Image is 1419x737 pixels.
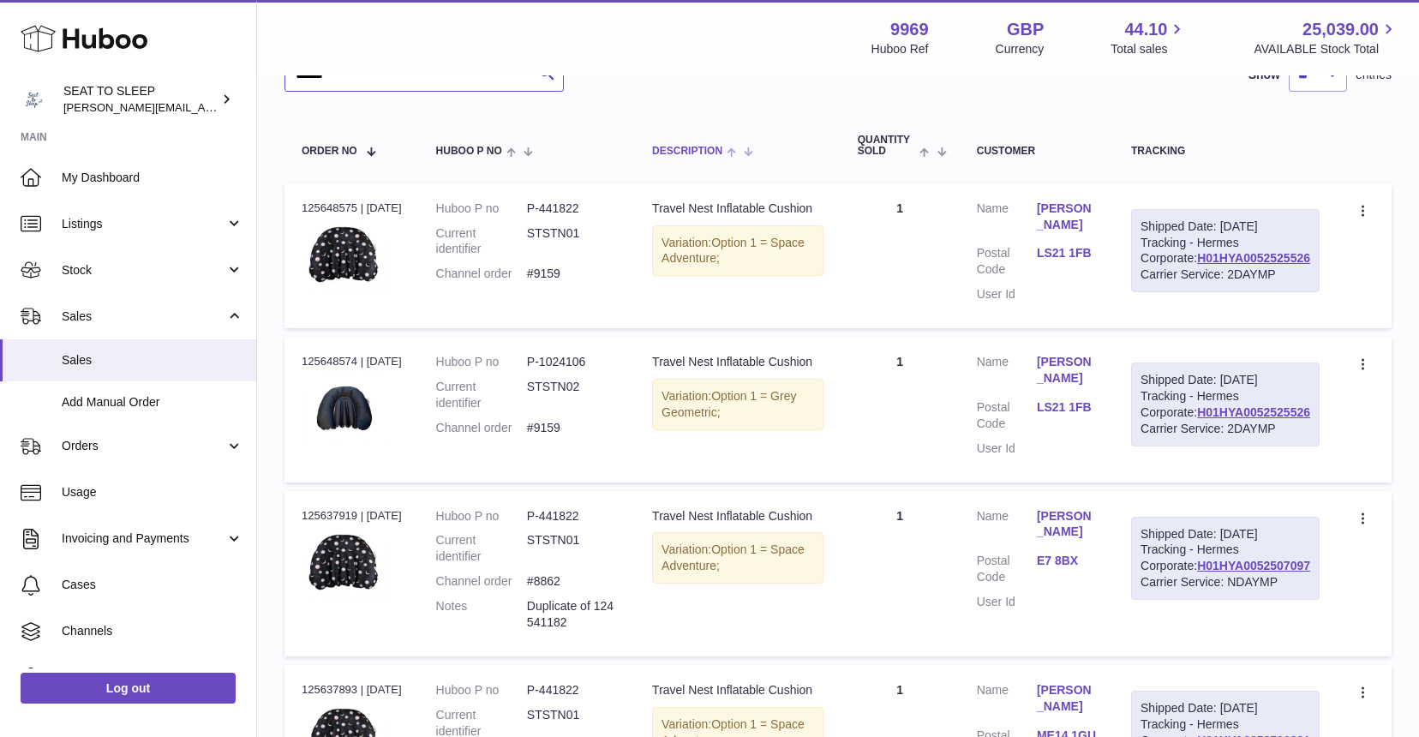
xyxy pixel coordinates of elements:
dt: Huboo P no [436,201,527,217]
dt: User Id [977,286,1037,303]
dt: Huboo P no [436,508,527,524]
a: Log out [21,673,236,704]
a: 25,039.00 AVAILABLE Stock Total [1254,18,1398,57]
span: Option 1 = Space Adventure; [662,542,805,572]
div: Shipped Date: [DATE] [1141,700,1310,716]
span: Orders [62,438,225,454]
a: [PERSON_NAME] [1037,508,1097,541]
span: Stock [62,262,225,279]
a: LS21 1FB [1037,399,1097,416]
div: 125648574 | [DATE] [302,354,402,369]
span: Quantity Sold [858,135,916,157]
span: [PERSON_NAME][EMAIL_ADDRESS][DOMAIN_NAME] [63,100,344,114]
span: Huboo P no [436,146,502,157]
dd: STSTN01 [527,532,618,565]
dt: Channel order [436,266,527,282]
dt: Postal Code [977,399,1037,432]
a: [PERSON_NAME] [1037,682,1097,715]
img: amy@seattosleep.co.uk [21,87,46,112]
dt: Name [977,354,1037,391]
dt: Notes [436,598,527,631]
dt: Channel order [436,573,527,590]
div: Travel Nest Inflatable Cushion [652,201,823,217]
img: 99691734033867.jpeg [302,221,387,292]
div: Carrier Service: 2DAYMP [1141,421,1310,437]
div: Carrier Service: NDAYMP [1141,574,1310,590]
span: Description [652,146,722,157]
span: Add Manual Order [62,394,243,410]
td: 1 [841,491,960,656]
span: Sales [62,309,225,325]
dd: #9159 [527,420,618,436]
dt: User Id [977,594,1037,610]
strong: GBP [1007,18,1044,41]
dd: P-441822 [527,508,618,524]
span: Invoicing and Payments [62,530,225,547]
div: Tracking [1131,146,1320,157]
div: Shipped Date: [DATE] [1141,219,1310,235]
dd: #9159 [527,266,618,282]
span: Option 1 = Grey Geometric; [662,389,796,419]
span: Usage [62,484,243,500]
dt: Name [977,682,1037,719]
a: [PERSON_NAME] [1037,201,1097,233]
span: Sales [62,352,243,368]
span: Order No [302,146,357,157]
a: LS21 1FB [1037,245,1097,261]
div: SEAT TO SLEEP [63,83,218,116]
dt: Name [977,201,1037,237]
div: Tracking - Hermes Corporate: [1131,209,1320,293]
span: 25,039.00 [1302,18,1379,41]
img: 99691734033867.jpeg [302,529,387,600]
div: Huboo Ref [871,41,929,57]
a: H01HYA0052525526 [1197,251,1310,265]
a: H01HYA0052507097 [1197,559,1310,572]
div: 125637919 | [DATE] [302,508,402,524]
span: Listings [62,216,225,232]
div: Travel Nest Inflatable Cushion [652,354,823,370]
a: 44.10 Total sales [1111,18,1187,57]
dt: Name [977,508,1037,545]
dt: Current identifier [436,532,527,565]
p: Duplicate of 124541182 [527,598,618,631]
span: Cases [62,577,243,593]
div: Customer [977,146,1097,157]
dd: P-441822 [527,201,618,217]
div: 125637893 | [DATE] [302,682,402,698]
dt: User Id [977,440,1037,457]
span: My Dashboard [62,170,243,186]
img: 99691734033825.jpeg [302,375,387,442]
div: Variation: [652,225,823,277]
dd: P-441822 [527,682,618,698]
dt: Postal Code [977,245,1037,278]
span: Total sales [1111,41,1187,57]
div: Shipped Date: [DATE] [1141,526,1310,542]
strong: 9969 [890,18,929,41]
a: E7 8BX [1037,553,1097,569]
span: Channels [62,623,243,639]
div: Tracking - Hermes Corporate: [1131,517,1320,601]
a: [PERSON_NAME] [1037,354,1097,386]
dt: Current identifier [436,379,527,411]
td: 1 [841,183,960,328]
dt: Huboo P no [436,354,527,370]
div: Variation: [652,379,823,430]
div: Shipped Date: [DATE] [1141,372,1310,388]
div: Currency [996,41,1045,57]
dt: Current identifier [436,225,527,258]
div: Carrier Service: 2DAYMP [1141,267,1310,283]
a: H01HYA0052525526 [1197,405,1310,419]
dt: Huboo P no [436,682,527,698]
dt: Postal Code [977,553,1037,585]
span: Option 1 = Space Adventure; [662,236,805,266]
td: 1 [841,337,960,482]
dd: P-1024106 [527,354,618,370]
span: AVAILABLE Stock Total [1254,41,1398,57]
div: Travel Nest Inflatable Cushion [652,682,823,698]
dd: #8862 [527,573,618,590]
dd: STSTN02 [527,379,618,411]
span: 44.10 [1124,18,1167,41]
dd: STSTN01 [527,225,618,258]
dt: Channel order [436,420,527,436]
div: Travel Nest Inflatable Cushion [652,508,823,524]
